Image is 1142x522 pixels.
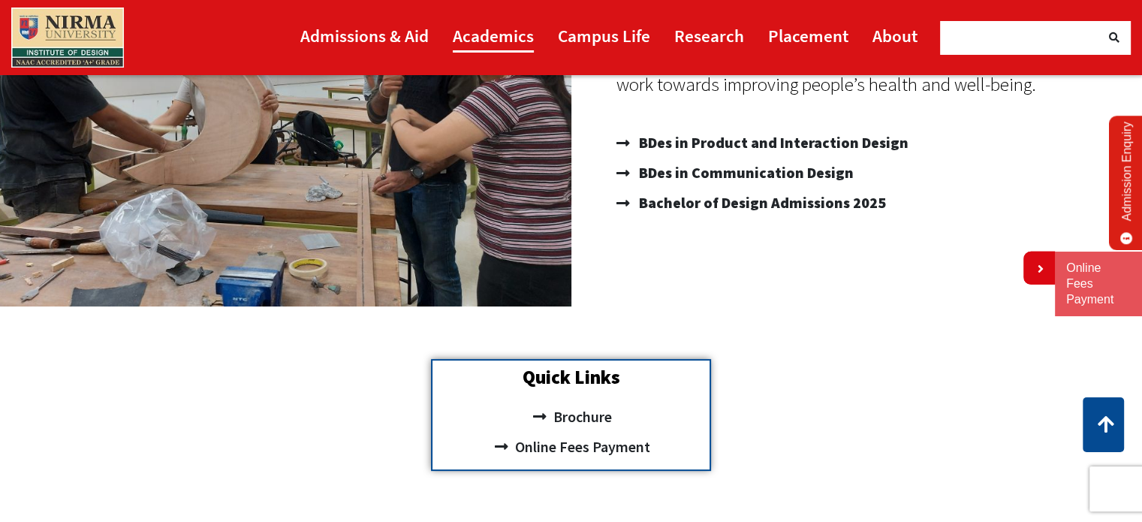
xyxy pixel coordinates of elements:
span: BDes in Product and Interaction Design [635,128,908,158]
span: Online Fees Payment [511,432,649,462]
a: BDes in Product and Interaction Design [616,128,1128,158]
h2: Quick Links [440,368,702,387]
a: Research [674,19,744,53]
span: Brochure [549,402,611,432]
img: main_logo [11,8,124,68]
a: Academics [453,19,534,53]
a: Brochure [440,402,702,432]
span: BDes in Communication Design [635,158,854,188]
a: Placement [768,19,848,53]
a: Bachelor of Design Admissions 2025 [616,188,1128,218]
a: Online Fees Payment [1066,261,1131,307]
a: Online Fees Payment [440,432,702,462]
a: BDes in Communication Design [616,158,1128,188]
a: Campus Life [558,19,650,53]
a: Admissions & Aid [300,19,429,53]
span: Bachelor of Design Admissions 2025 [635,188,886,218]
a: About [872,19,918,53]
